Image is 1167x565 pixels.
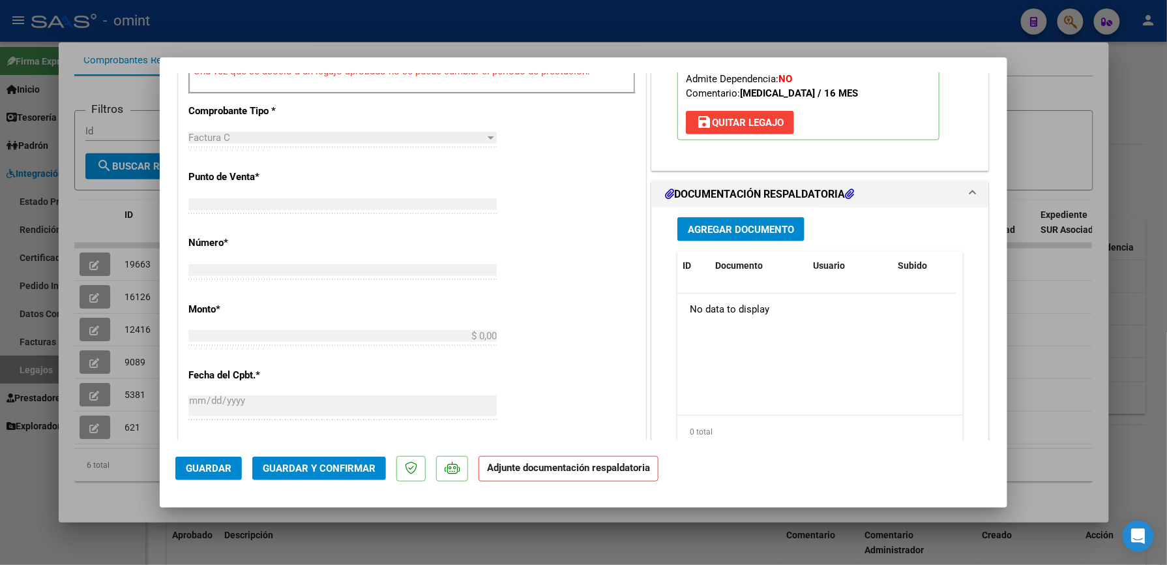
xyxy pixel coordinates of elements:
[677,416,963,448] div: 0 total
[252,457,386,480] button: Guardar y Confirmar
[188,236,323,251] p: Número
[696,117,784,129] span: Quitar Legajo
[677,217,805,241] button: Agregar Documento
[188,368,323,383] p: Fecha del Cpbt.
[686,16,858,99] span: CUIL: Nombre y Apellido: Período Desde: Período Hasta: Admite Dependencia:
[893,252,958,280] datatable-header-cell: Subido
[487,462,650,474] strong: Adjunte documentación respaldatoria
[688,224,794,236] span: Agregar Documento
[175,457,242,480] button: Guardar
[188,302,323,317] p: Monto
[188,132,230,144] span: Factura C
[808,252,893,280] datatable-header-cell: Usuario
[710,252,808,280] datatable-header-cell: Documento
[1123,521,1154,552] div: Open Intercom Messenger
[813,260,845,271] span: Usuario
[778,73,792,85] strong: NO
[665,187,854,202] h1: DOCUMENTACIÓN RESPALDATORIA
[686,87,858,99] span: Comentario:
[683,260,691,271] span: ID
[188,104,323,119] p: Comprobante Tipo *
[677,252,710,280] datatable-header-cell: ID
[652,207,988,478] div: DOCUMENTACIÓN RESPALDATORIA
[696,114,712,130] mat-icon: save
[263,463,376,474] span: Guardar y Confirmar
[686,111,794,134] button: Quitar Legajo
[652,181,988,207] mat-expansion-panel-header: DOCUMENTACIÓN RESPALDATORIA
[715,260,763,271] span: Documento
[188,170,323,185] p: Punto de Venta
[740,87,858,99] strong: [MEDICAL_DATA] / 16 MES
[677,294,956,326] div: No data to display
[898,260,927,271] span: Subido
[186,463,231,474] span: Guardar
